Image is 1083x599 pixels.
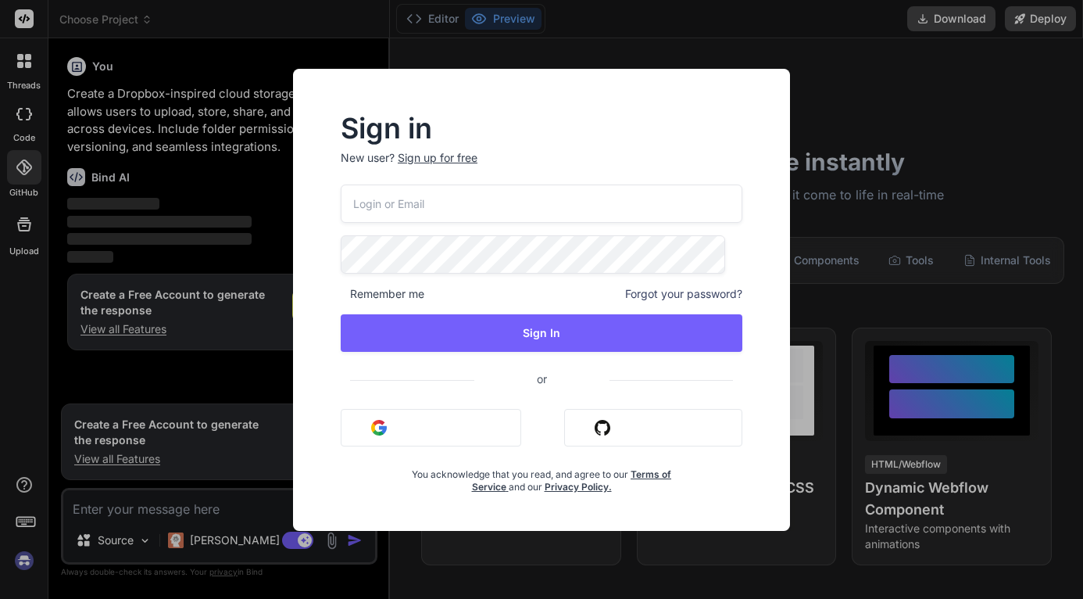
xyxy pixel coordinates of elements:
a: Privacy Policy. [545,481,612,493]
img: google [371,420,387,436]
img: github [595,420,610,436]
button: Sign in with Github [564,409,742,447]
button: Sign in with Google [341,409,521,447]
span: Forgot your password? [625,286,742,302]
h2: Sign in [341,116,742,141]
a: Terms of Service [472,468,672,493]
span: or [474,360,609,398]
input: Login or Email [341,185,742,223]
div: You acknowledge that you read, and agree to our and our [408,459,676,493]
span: Remember me [341,286,424,302]
button: Sign In [341,314,742,352]
p: New user? [341,150,742,185]
div: Sign up for free [398,150,477,166]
